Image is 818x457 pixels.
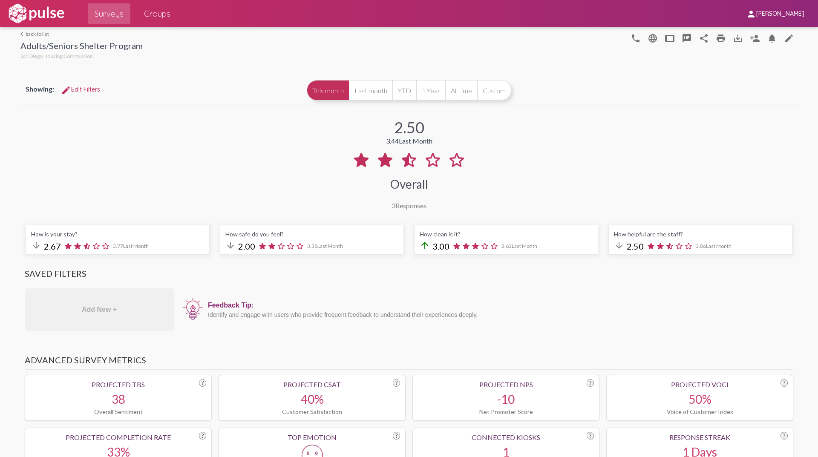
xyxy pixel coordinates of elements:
span: 3 [392,201,395,210]
div: -10 [418,392,594,406]
mat-icon: tablet [665,33,675,43]
button: Bell [763,29,781,46]
mat-icon: arrow_back_ios [20,32,26,37]
div: Overall [390,177,428,191]
div: Projected NPS [418,380,594,388]
span: Groups [144,6,170,21]
mat-icon: arrow_downward [614,240,624,250]
div: ? [199,432,206,440]
div: Projected VoCI [612,380,788,388]
span: Surveys [95,6,124,21]
div: Responses [392,201,426,210]
mat-icon: print [716,33,726,43]
div: ? [393,432,400,440]
div: Add New + [25,288,174,331]
span: 3.86 [696,243,732,249]
div: 40% [224,392,400,406]
button: This month [307,80,349,101]
div: Overall Sentiment [30,408,206,415]
button: language [627,29,644,46]
mat-icon: arrow_upward [420,240,430,250]
div: Projected CSAT [224,380,400,388]
img: white-logo.svg [7,3,66,24]
div: 2.50 [394,118,424,137]
button: All time [445,80,477,101]
div: How safe do you feel? [225,230,398,238]
span: 3.77 [113,243,149,249]
button: Share [695,29,712,46]
button: Last month [349,80,392,101]
mat-icon: person [746,9,756,19]
div: How is your stay? [31,230,204,238]
span: 3.00 [432,241,449,251]
span: [PERSON_NAME] [756,10,804,18]
button: Edit FiltersEdit Filters [54,82,107,97]
mat-icon: Edit Filters [61,85,71,95]
span: Last Month [123,243,149,249]
button: Download [729,29,746,46]
div: ? [781,432,788,440]
mat-icon: Share [699,33,709,43]
mat-icon: language [648,33,658,43]
div: Voice of Customer Index [612,408,788,415]
div: Adults/Seniors Shelter Program [20,40,143,53]
span: Last Month [512,243,537,249]
mat-icon: Download [733,33,743,43]
div: Projected TBS [30,380,206,388]
div: ? [781,379,788,387]
button: [PERSON_NAME] [739,6,811,21]
a: Surveys [88,3,130,24]
div: Identify and engage with users who provide frequent feedback to understand their experiences deeply. [208,311,789,318]
div: How clean is it? [420,230,593,238]
div: ? [199,379,206,387]
div: How helpful are the staff? [614,230,787,238]
mat-icon: Person [750,33,760,43]
span: 2.00 [238,241,255,251]
div: Projected Completion Rate [30,433,206,441]
mat-icon: language [784,33,794,43]
div: Feedback Tip: [208,302,789,309]
div: 3.44 [386,137,432,145]
div: Top Emotion [224,433,400,441]
h3: Saved Filters [25,268,793,283]
button: language [644,29,661,46]
div: Customer Satisfaction [224,408,400,415]
span: 2.50 [627,241,644,251]
button: speaker_notes [678,29,695,46]
div: Net Promoter Score [418,408,594,415]
div: ? [587,432,594,440]
mat-icon: arrow_downward [225,240,236,250]
a: Groups [137,3,177,24]
h3: Advanced Survey Metrics [25,355,793,370]
mat-icon: speaker_notes [682,33,692,43]
button: Custom [477,80,511,101]
button: Person [746,29,763,46]
button: 1 Year [416,80,445,101]
div: ? [393,379,400,387]
mat-icon: language [631,33,641,43]
span: 3.38 [307,243,343,249]
div: Connected Kiosks [418,433,594,441]
a: language [781,29,798,46]
div: 50% [612,392,788,406]
span: 2.67 [44,241,61,251]
mat-icon: Bell [767,33,777,43]
div: 38 [30,392,206,406]
mat-icon: arrow_downward [31,240,41,250]
span: San Diego Housing Commission [20,53,93,59]
button: tablet [661,29,678,46]
button: YTD [392,80,416,101]
span: Last Month [706,243,732,249]
a: back to list [20,31,143,37]
span: Showing: [26,85,54,93]
span: Edit Filters [61,86,100,93]
span: 2.63 [501,243,537,249]
span: Last Month [317,243,343,249]
div: ? [587,379,594,387]
a: print [712,29,729,46]
span: Last Month [399,137,432,145]
div: Response Streak [612,433,788,441]
img: icon12.png [182,297,204,321]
